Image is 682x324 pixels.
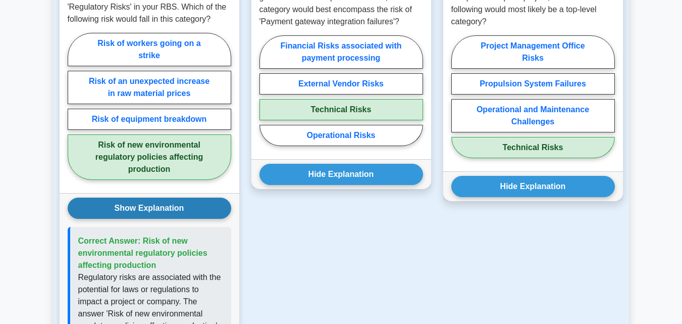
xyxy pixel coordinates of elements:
label: Risk of workers going on a strike [68,33,231,66]
label: Technical Risks [259,99,423,120]
label: Risk of an unexpected increase in raw material prices [68,71,231,104]
label: Risk of equipment breakdown [68,109,231,130]
label: Propulsion System Failures [451,73,615,95]
label: Financial Risks associated with payment processing [259,35,423,69]
button: Show Explanation [68,198,231,219]
label: Operational Risks [259,125,423,146]
label: Risk of new environmental regulatory policies affecting production [68,134,231,180]
label: Technical Risks [451,137,615,158]
label: External Vendor Risks [259,73,423,95]
button: Hide Explanation [451,176,615,197]
button: Hide Explanation [259,164,423,185]
span: Correct Answer: Risk of new environmental regulatory policies affecting production [78,237,207,269]
label: Project Management Office Risks [451,35,615,69]
label: Operational and Maintenance Challenges [451,99,615,132]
